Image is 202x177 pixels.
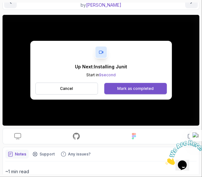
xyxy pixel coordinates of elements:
span: 9 second [99,73,116,77]
p: Notes [15,152,26,157]
p: Up Next: Installing Junit [75,64,127,70]
p: Support [40,152,55,157]
iframe: 2 - JUnit [3,15,199,126]
p: by [81,2,121,8]
div: Mark as completed [117,86,154,91]
button: Cancel [35,83,98,95]
p: ~1 min read [5,168,197,175]
button: Feedback button [58,150,93,159]
p: Cancel [60,86,73,91]
p: Any issues? [68,152,91,157]
p: Start in [75,73,127,78]
span: [PERSON_NAME] [86,2,121,8]
button: Support button [30,150,57,159]
button: Mark as completed [104,83,167,94]
iframe: chat widget [163,137,202,168]
img: Chat attention grabber [3,3,42,28]
button: notes button [5,150,29,159]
